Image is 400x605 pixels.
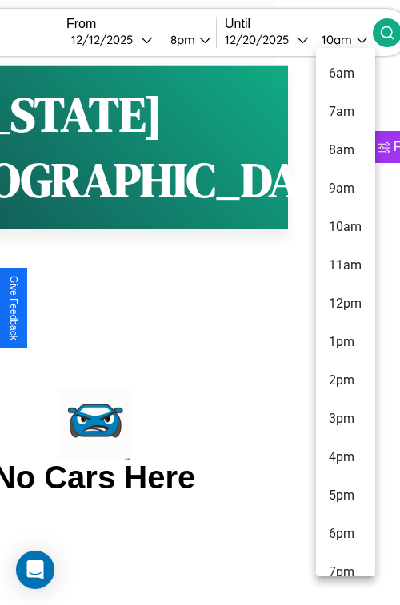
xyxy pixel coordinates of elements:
li: 6pm [316,515,375,553]
li: 2pm [316,361,375,400]
li: 8am [316,131,375,169]
li: 7am [316,93,375,131]
li: 10am [316,208,375,246]
li: 6am [316,54,375,93]
li: 12pm [316,285,375,323]
li: 5pm [316,476,375,515]
li: 7pm [316,553,375,591]
div: Give Feedback [8,276,19,340]
li: 3pm [316,400,375,438]
li: 1pm [316,323,375,361]
li: 4pm [316,438,375,476]
li: 9am [316,169,375,208]
li: 11am [316,246,375,285]
div: Open Intercom Messenger [16,551,54,589]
